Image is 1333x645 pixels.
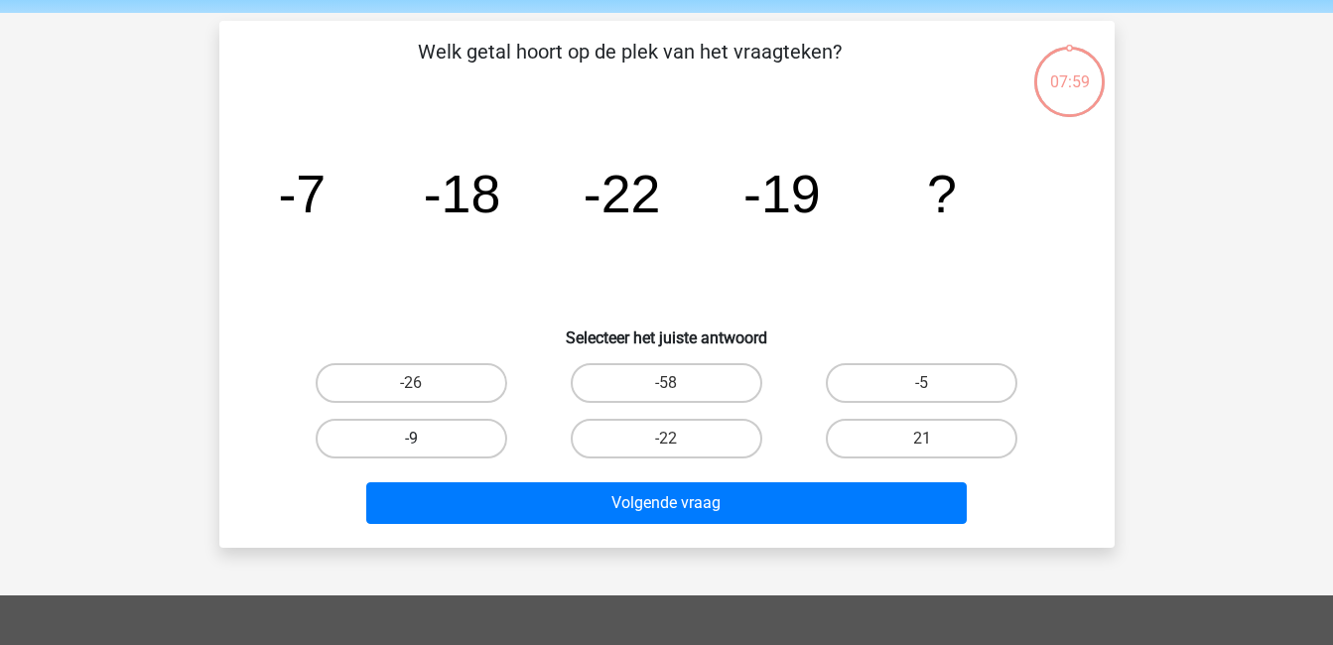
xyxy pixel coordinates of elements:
[423,164,500,223] tspan: -18
[571,363,762,403] label: -58
[1032,45,1107,94] div: 07:59
[251,313,1083,347] h6: Selecteer het juiste antwoord
[927,164,957,223] tspan: ?
[366,482,967,524] button: Volgende vraag
[316,419,507,458] label: -9
[278,164,326,223] tspan: -7
[826,419,1017,458] label: 21
[743,164,821,223] tspan: -19
[571,419,762,458] label: -22
[583,164,660,223] tspan: -22
[826,363,1017,403] label: -5
[316,363,507,403] label: -26
[251,37,1008,96] p: Welk getal hoort op de plek van het vraagteken?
